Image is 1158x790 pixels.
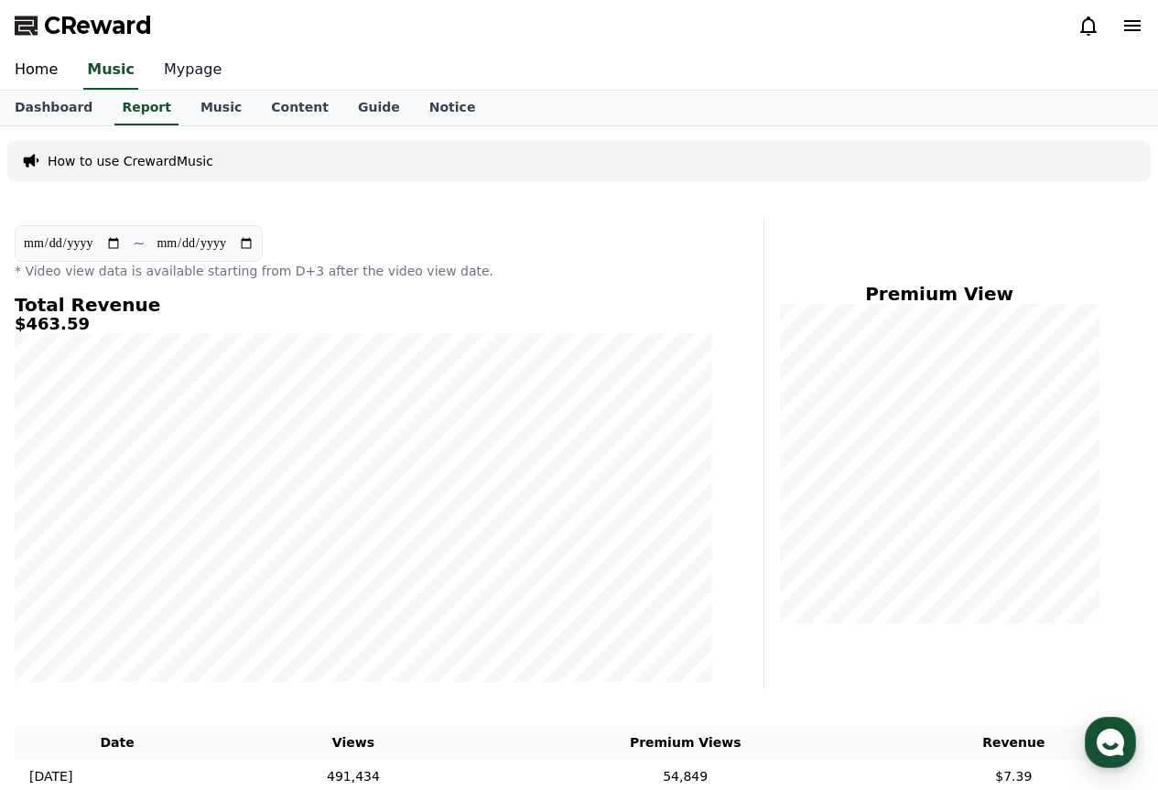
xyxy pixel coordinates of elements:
[5,580,121,626] a: Home
[884,726,1143,760] th: Revenue
[152,609,206,623] span: Messages
[271,608,316,622] span: Settings
[487,726,884,760] th: Premium Views
[114,91,179,125] a: Report
[15,315,712,333] h5: $463.59
[83,51,138,90] a: Music
[779,284,1099,304] h4: Premium View
[47,608,79,622] span: Home
[256,91,343,125] a: Content
[149,51,236,90] a: Mypage
[121,580,236,626] a: Messages
[15,262,712,280] p: * Video view data is available starting from D+3 after the video view date.
[15,11,152,40] a: CReward
[15,295,712,315] h4: Total Revenue
[48,152,213,170] a: How to use CrewardMusic
[415,91,491,125] a: Notice
[29,767,72,786] p: [DATE]
[343,91,415,125] a: Guide
[236,580,352,626] a: Settings
[15,726,220,760] th: Date
[220,726,487,760] th: Views
[186,91,256,125] a: Music
[133,233,145,254] p: ~
[44,11,152,40] span: CReward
